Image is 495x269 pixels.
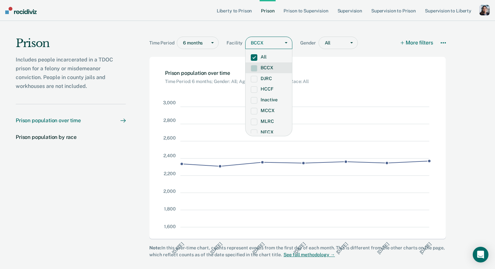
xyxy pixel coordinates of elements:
div: Open Intercom Messenger [473,247,488,262]
div: Loading data... [282,158,313,163]
span: Time Period [149,40,177,46]
input: gender [325,40,326,46]
label: BCCX [251,65,287,71]
label: All [251,54,287,60]
label: NECX [251,129,287,135]
input: timePeriod [183,40,184,46]
img: Recidiviz [5,7,37,14]
div: Prison population by race [16,134,77,140]
button: More filters [401,37,433,49]
label: Inactive [251,97,287,103]
div: Prison [16,37,126,55]
a: Prison population over time [16,117,126,124]
div: BCCX [246,38,280,48]
label: HCCF [251,86,287,92]
a: Prison population by race [16,134,126,140]
div: Prison population over time [16,117,81,124]
div: Includes people incarcerated in a TDOC prison for a felony or misdemeanor conviction. People in c... [16,55,126,91]
span: Facility [227,40,245,46]
label: MLRC [251,119,287,124]
label: DJRC [251,76,287,81]
label: MCCX [251,108,287,113]
span: Gender [300,40,318,46]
